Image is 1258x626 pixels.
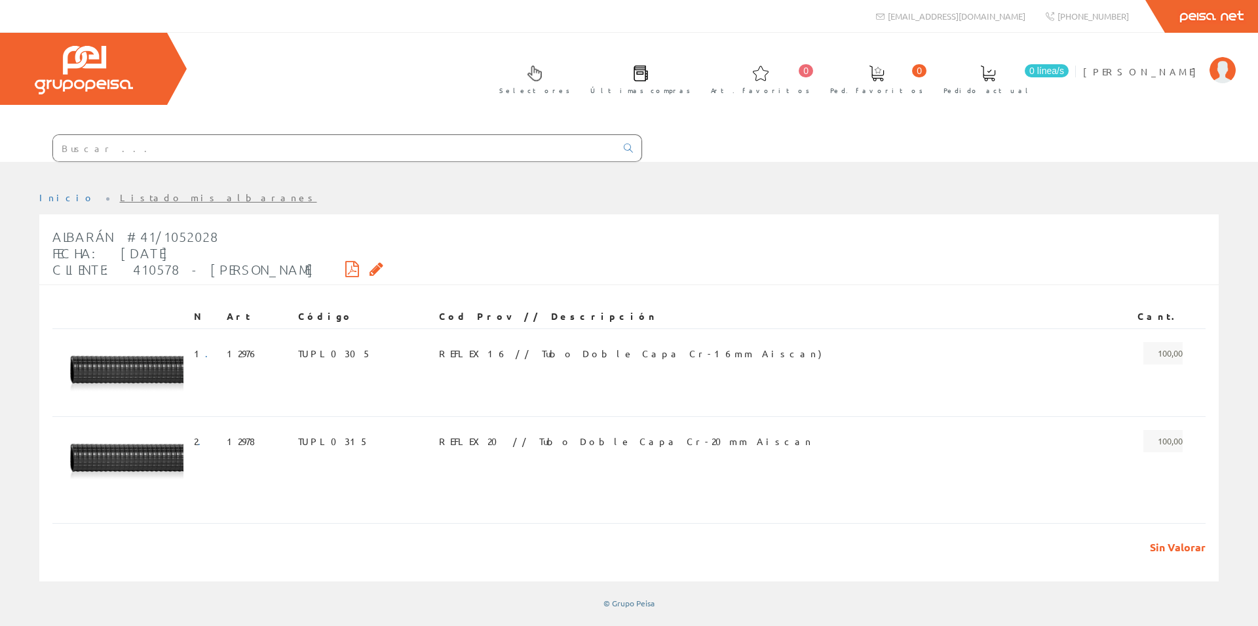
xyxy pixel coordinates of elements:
[1083,54,1236,67] a: [PERSON_NAME]
[1143,430,1183,452] span: 100,00
[221,305,293,328] th: Art
[120,191,317,203] a: Listado mis albaranes
[486,54,577,102] a: Selectores
[39,598,1219,609] div: © Grupo Peisa
[298,342,372,364] span: TUPL0305
[53,135,616,161] input: Buscar ...
[227,342,259,364] span: 12976
[35,46,133,94] img: Grupo Peisa
[293,305,434,328] th: Código
[711,84,810,97] span: Art. favoritos
[434,305,1094,328] th: Cod Prov // Descripción
[912,64,926,77] span: 0
[1143,342,1183,364] span: 100,00
[439,430,813,452] span: REFLEX20 // Tubo Doble Capa Cr-20mm Aiscan
[590,84,691,97] span: Últimas compras
[1058,10,1129,22] span: [PHONE_NUMBER]
[58,430,183,491] img: Foto artículo (192x93.428571428571)
[799,64,813,77] span: 0
[227,430,255,452] span: 12978
[1094,305,1188,328] th: Cant.
[58,342,183,403] img: Foto artículo (192x93.428571428571)
[943,84,1033,97] span: Pedido actual
[1140,540,1206,555] span: Sin Valorar
[198,435,209,447] a: .
[194,342,216,364] span: 1
[205,347,216,359] a: .
[194,430,209,452] span: 2
[1025,64,1069,77] span: 0 línea/s
[499,84,570,97] span: Selectores
[189,305,221,328] th: N
[1083,65,1203,78] span: [PERSON_NAME]
[830,84,923,97] span: Ped. favoritos
[39,191,95,203] a: Inicio
[439,342,822,364] span: REFLEX16 // Tubo Doble Capa Cr-16mm Aiscan)
[370,264,383,273] i: Solicitar por email copia firmada
[577,54,697,102] a: Últimas compras
[888,10,1025,22] span: [EMAIL_ADDRESS][DOMAIN_NAME]
[52,229,314,277] span: Albarán #41/1052028 Fecha: [DATE] Cliente: 410578 - [PERSON_NAME]
[345,264,359,273] i: Descargar PDF
[298,430,369,452] span: TUPL0315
